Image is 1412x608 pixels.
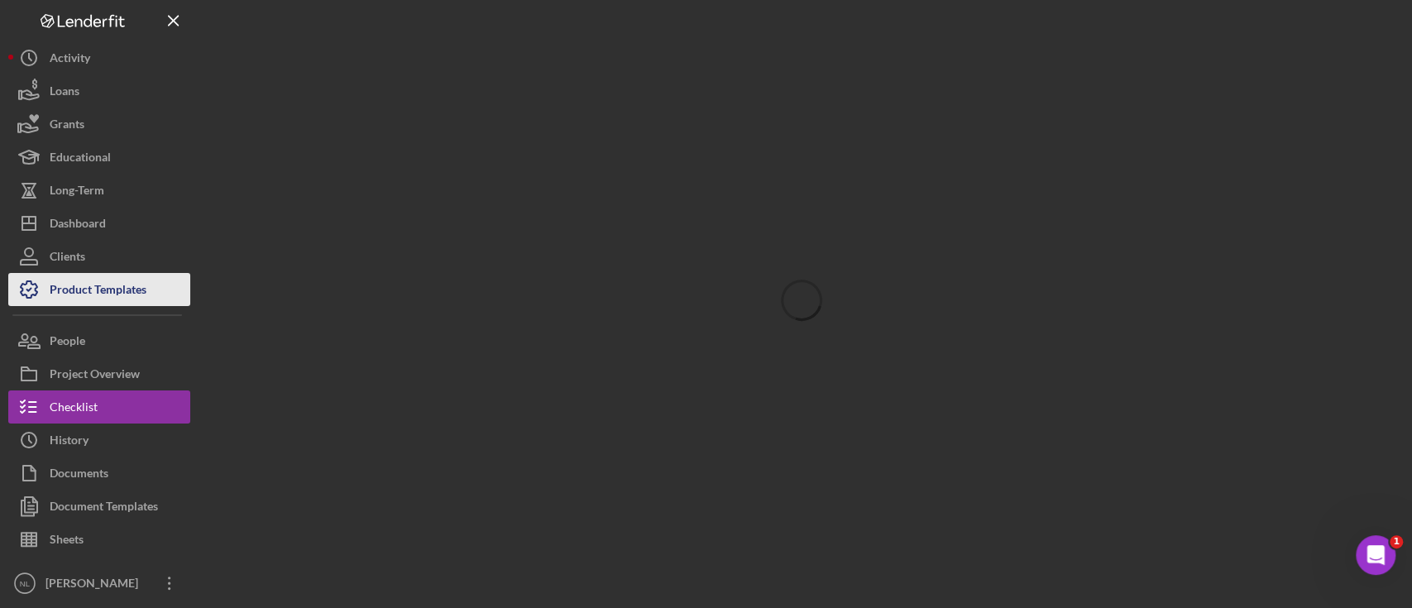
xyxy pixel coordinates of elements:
[50,424,89,461] div: History
[50,41,90,79] div: Activity
[8,174,190,207] button: Long-Term
[50,240,85,277] div: Clients
[41,567,149,604] div: [PERSON_NAME]
[8,457,190,490] button: Documents
[50,108,84,145] div: Grants
[8,357,190,390] button: Project Overview
[8,490,190,523] button: Document Templates
[1356,535,1395,575] iframe: Intercom live chat
[1390,535,1403,548] span: 1
[50,273,146,310] div: Product Templates
[8,567,190,600] button: NL[PERSON_NAME]
[50,174,104,211] div: Long-Term
[8,207,190,240] button: Dashboard
[50,324,85,361] div: People
[50,357,140,395] div: Project Overview
[8,273,190,306] button: Product Templates
[8,240,190,273] button: Clients
[8,141,190,174] button: Educational
[8,74,190,108] button: Loans
[8,523,190,556] button: Sheets
[8,108,190,141] button: Grants
[50,390,98,428] div: Checklist
[8,390,190,424] button: Checklist
[50,490,158,527] div: Document Templates
[8,324,190,357] button: People
[50,457,108,494] div: Documents
[50,141,111,178] div: Educational
[20,579,31,588] text: NL
[50,74,79,112] div: Loans
[8,41,190,74] button: Activity
[50,523,84,560] div: Sheets
[50,207,106,244] div: Dashboard
[8,424,190,457] button: History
